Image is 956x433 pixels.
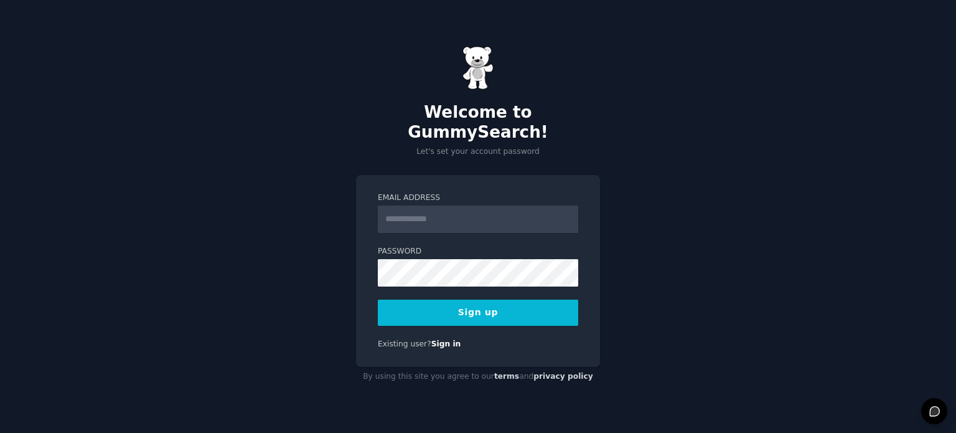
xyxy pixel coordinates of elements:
h2: Welcome to GummySearch! [356,103,600,142]
label: Email Address [378,193,578,204]
p: Let's set your account password [356,146,600,158]
div: By using this site you agree to our and [356,367,600,387]
a: privacy policy [533,372,593,381]
img: Gummy Bear [462,46,494,90]
a: Sign in [431,340,461,348]
label: Password [378,246,578,257]
span: Existing user? [378,340,431,348]
a: terms [494,372,519,381]
button: Sign up [378,300,578,326]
